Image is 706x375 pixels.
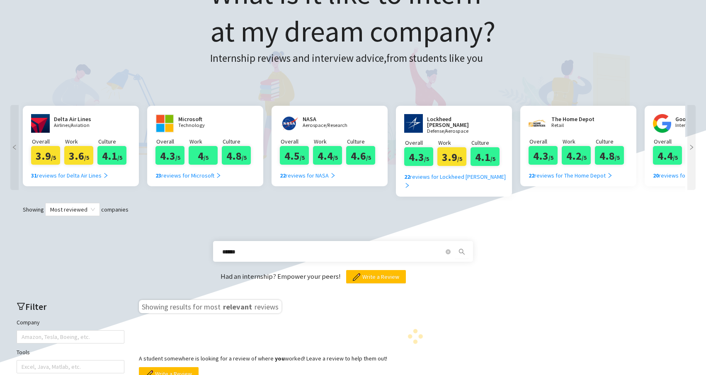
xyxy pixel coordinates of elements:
p: Work [189,137,222,146]
p: A student somewhere is looking for a review of where worked! Leave a review to help them out! [139,354,691,363]
b: 20 [653,172,659,179]
span: right [216,173,221,178]
img: pencil.png [353,273,360,281]
p: Culture [347,137,379,146]
p: Work [438,138,471,147]
input: Tools [22,362,23,372]
div: reviews for Delta Air Lines [31,171,109,180]
b: 22 [280,172,286,179]
span: /5 [204,154,209,161]
span: right [607,173,613,178]
h3: Internship reviews and interview advice, from students like you [210,50,495,67]
span: Most reviewed [50,203,95,216]
p: Defense/Aerospace [427,129,489,134]
div: 4.8 [595,146,624,165]
img: www.lockheedmartin.com [404,114,423,133]
div: 4.1 [97,146,126,165]
b: you [275,355,285,362]
div: 4.1 [471,147,500,166]
p: Overall [32,137,64,146]
button: Write a Review [346,270,406,283]
div: reviews for The Home Depot [529,171,613,180]
span: /5 [673,154,678,161]
span: /5 [424,155,429,163]
p: Overall [529,137,562,146]
p: Culture [223,137,255,146]
a: 22reviews for Lockheed [PERSON_NAME] right [404,166,510,190]
div: Showing companies [8,203,698,216]
span: Had an internship? Empower your peers! [221,272,342,281]
span: left [10,144,19,150]
span: /5 [457,155,462,163]
b: 23 [155,172,161,179]
p: Technology [178,123,228,128]
p: Culture [471,138,504,147]
p: Culture [98,137,131,146]
span: /5 [242,154,247,161]
span: /5 [333,154,338,161]
span: /5 [548,154,553,161]
span: /5 [490,155,495,163]
p: Work [563,137,595,146]
div: 4.4 [653,146,682,165]
div: 3.9 [437,147,466,166]
span: /5 [51,154,56,161]
a: 22reviews for NASA right [280,165,336,180]
p: Work [65,137,97,146]
div: 3.6 [64,146,93,165]
p: Overall [281,137,313,146]
h2: Delta Air Lines [54,116,104,122]
b: 22 [404,173,410,180]
span: /5 [582,154,587,161]
span: /5 [175,154,180,161]
p: Overall [654,137,686,146]
span: search [456,248,468,255]
a: 31reviews for Delta Air Lines right [31,165,109,180]
div: reviews for NASA [280,171,336,180]
div: 4.5 [280,146,309,165]
span: right [404,183,410,188]
span: right [687,144,696,150]
div: 4 [189,146,218,165]
span: at my dream company? [210,13,495,49]
div: 4.8 [222,146,251,165]
h3: Showing results for most reviews [139,300,281,313]
span: relevant [222,301,253,311]
div: 4.2 [562,146,591,165]
label: Company [17,318,40,327]
a: 22reviews for The Home Depot right [529,165,613,180]
div: 3.9 [31,146,60,165]
div: reviews for Lockheed [PERSON_NAME] [404,172,510,190]
span: /5 [300,154,305,161]
h2: Microsoft [178,116,228,122]
div: reviews for Microsoft [155,171,221,180]
div: 4.4 [313,146,342,165]
span: /5 [84,154,89,161]
span: /5 [117,154,122,161]
h2: Lockheed [PERSON_NAME] [427,116,489,128]
span: filter [17,302,25,311]
img: google.com [653,114,671,133]
p: Aerospace/Research [303,123,352,128]
p: Retail [551,123,601,128]
p: Overall [405,138,437,147]
button: search [455,245,468,258]
p: Airlines/Aviation [54,123,104,128]
span: right [330,173,336,178]
div: 4.3 [155,146,184,165]
div: 4.3 [404,147,433,166]
div: 4.3 [529,146,558,165]
span: Write a Review [362,272,399,281]
p: Work [314,137,346,146]
h2: The Home Depot [551,116,601,122]
h2: NASA [303,116,352,122]
b: 31 [31,172,37,179]
a: 23reviews for Microsoft right [155,165,221,180]
div: 4.6 [346,146,375,165]
p: Overall [156,137,189,146]
h2: Filter [17,300,124,314]
b: 22 [529,172,534,179]
span: /5 [366,154,371,161]
span: right [103,173,109,178]
img: nasa.gov [280,114,298,133]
